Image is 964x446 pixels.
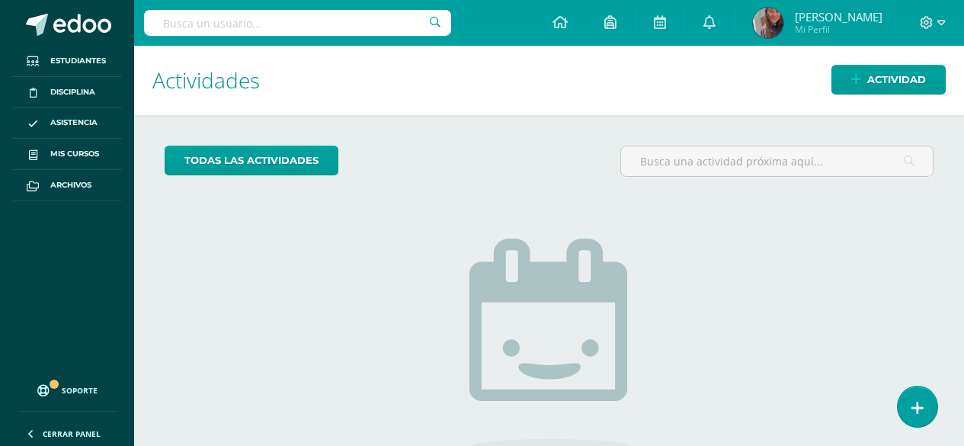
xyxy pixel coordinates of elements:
[831,65,946,95] a: Actividad
[43,428,101,439] span: Cerrar panel
[50,148,99,160] span: Mis cursos
[50,86,95,98] span: Disciplina
[50,179,91,191] span: Archivos
[867,66,926,94] span: Actividad
[12,108,122,140] a: Asistencia
[152,46,946,115] h1: Actividades
[144,10,451,36] input: Busca un usuario...
[621,146,933,176] input: Busca una actividad próxima aquí...
[18,370,116,407] a: Soporte
[12,170,122,201] a: Archivos
[12,77,122,108] a: Disciplina
[50,117,98,129] span: Asistencia
[753,8,783,38] img: d7bc6488d7c14284abb586cbdefc7214.png
[795,23,882,36] span: Mi Perfil
[165,146,338,175] a: todas las Actividades
[12,46,122,77] a: Estudiantes
[50,55,106,67] span: Estudiantes
[62,385,98,396] span: Soporte
[12,139,122,170] a: Mis cursos
[795,9,882,24] span: [PERSON_NAME]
